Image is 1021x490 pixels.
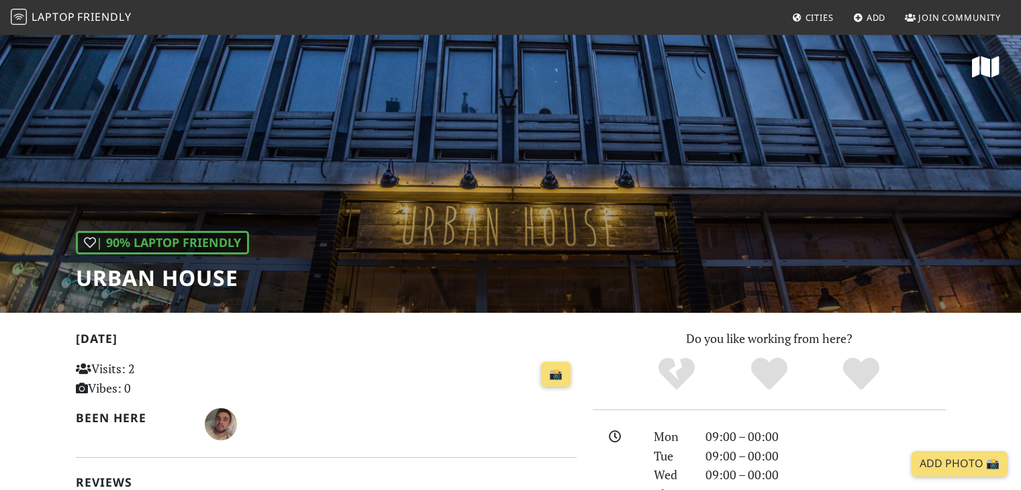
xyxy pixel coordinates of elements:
span: Kirk Goddard [205,415,237,431]
div: 09:00 – 00:00 [697,446,954,466]
p: Do you like working from here? [593,329,946,348]
img: LaptopFriendly [11,9,27,25]
span: Add [867,11,886,23]
div: No [630,356,723,393]
span: Cities [806,11,834,23]
a: Cities [787,5,839,30]
div: Mon [646,427,697,446]
div: Tue [646,446,697,466]
span: Friendly [77,9,131,24]
div: | 90% Laptop Friendly [76,231,249,254]
h2: Been here [76,411,189,425]
a: LaptopFriendly LaptopFriendly [11,6,132,30]
h2: [DATE] [76,332,577,351]
div: 09:00 – 00:00 [697,465,954,485]
img: 3840-kirk.jpg [205,408,237,440]
p: Visits: 2 Vibes: 0 [76,359,232,398]
a: 📸 [541,362,571,387]
a: Join Community [900,5,1006,30]
div: Wed [646,465,697,485]
div: Yes [723,356,816,393]
span: Join Community [918,11,1001,23]
a: Add [848,5,891,30]
h1: Urban House [76,265,249,291]
a: Add Photo 📸 [912,451,1008,477]
div: Definitely! [815,356,908,393]
h2: Reviews [76,475,577,489]
span: Laptop [32,9,75,24]
div: 09:00 – 00:00 [697,427,954,446]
